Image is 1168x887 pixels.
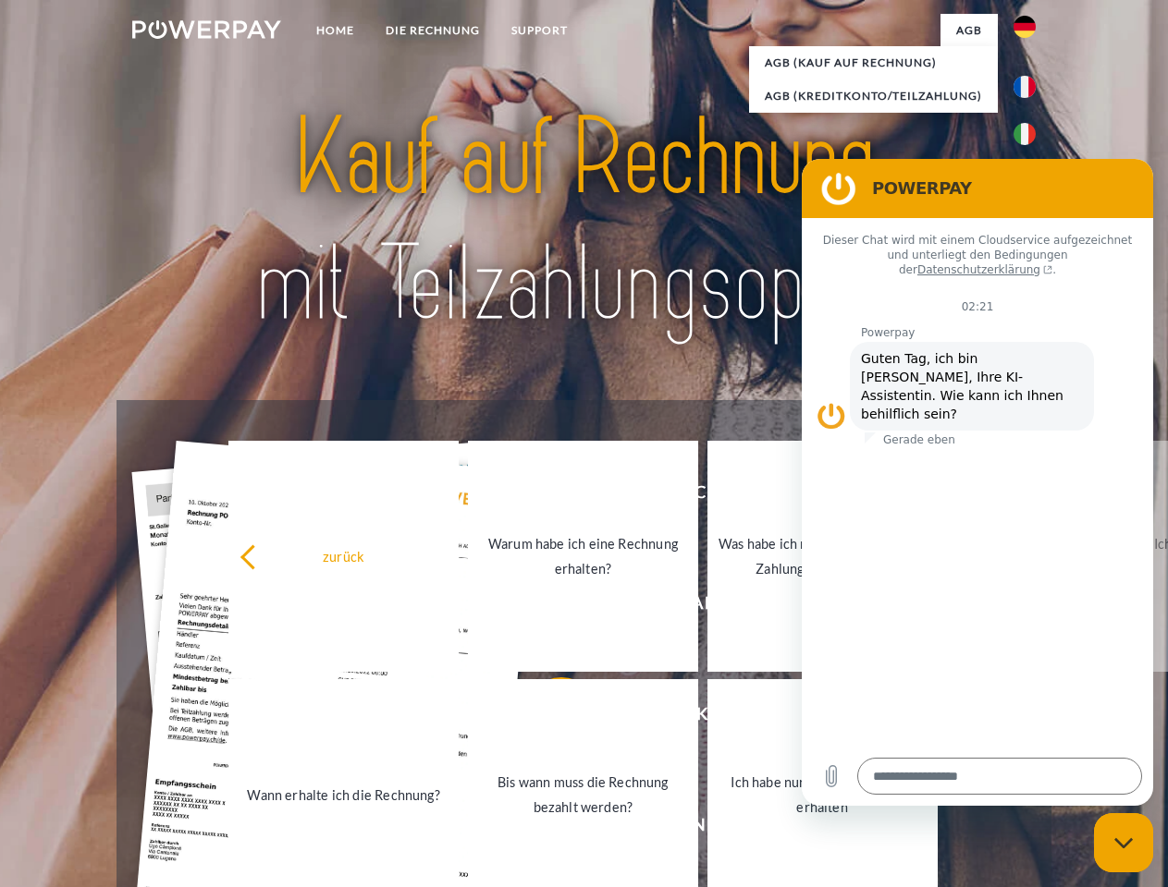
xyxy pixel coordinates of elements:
[719,531,927,581] div: Was habe ich noch offen, ist meine Zahlung eingegangen?
[240,782,448,807] div: Wann erhalte ich die Rechnung?
[1014,16,1036,38] img: de
[132,20,281,39] img: logo-powerpay-white.svg
[802,159,1153,806] iframe: Messaging-Fenster
[479,770,687,820] div: Bis wann muss die Rechnung bezahlt werden?
[749,46,998,79] a: AGB (Kauf auf Rechnung)
[941,14,998,47] a: agb
[1014,123,1036,145] img: it
[707,441,938,672] a: Was habe ich noch offen, ist meine Zahlung eingegangen?
[1014,76,1036,98] img: fr
[240,543,448,568] div: zurück
[177,89,991,354] img: title-powerpay_de.svg
[719,770,927,820] div: Ich habe nur eine Teillieferung erhalten
[370,14,496,47] a: DIE RECHNUNG
[301,14,370,47] a: Home
[479,531,687,581] div: Warum habe ich eine Rechnung erhalten?
[496,14,584,47] a: SUPPORT
[749,79,998,113] a: AGB (Kreditkonto/Teilzahlung)
[1094,813,1153,872] iframe: Schaltfläche zum Öffnen des Messaging-Fensters; Konversation läuft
